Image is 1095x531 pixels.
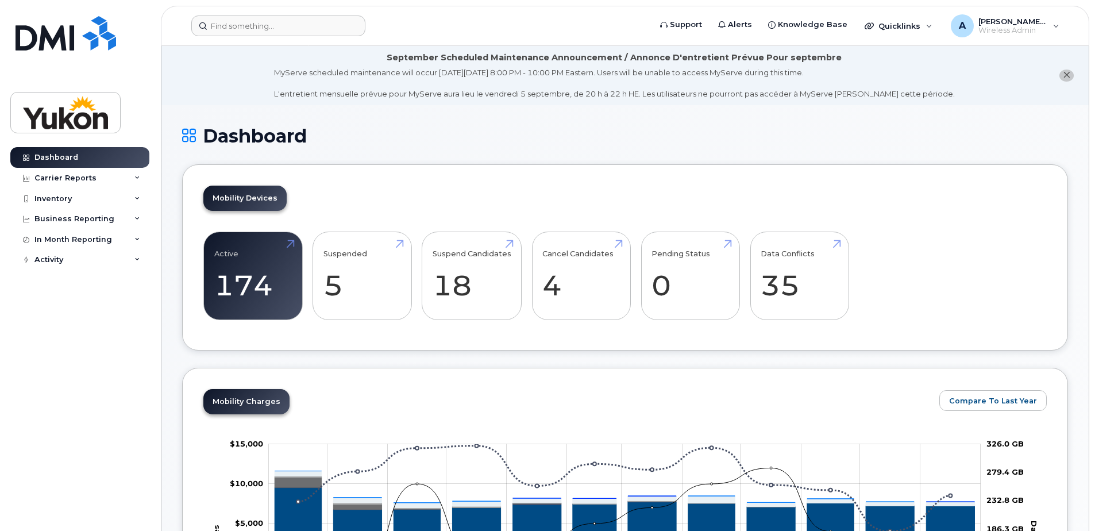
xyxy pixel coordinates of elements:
tspan: $10,000 [230,478,263,487]
a: Active 174 [214,238,292,314]
g: Features [275,471,974,507]
button: close notification [1059,70,1074,82]
g: $0 [235,518,263,527]
a: Suspended 5 [323,238,401,314]
a: Pending Status 0 [651,238,729,314]
tspan: 279.4 GB [986,467,1024,476]
a: Mobility Devices [203,186,287,211]
a: Data Conflicts 35 [761,238,838,314]
a: Suspend Candidates 18 [433,238,511,314]
a: Mobility Charges [203,389,290,414]
h1: Dashboard [182,126,1068,146]
tspan: 326.0 GB [986,438,1024,448]
span: Compare To Last Year [949,395,1037,406]
g: $0 [230,478,263,487]
div: September Scheduled Maintenance Announcement / Annonce D'entretient Prévue Pour septembre [387,52,842,64]
tspan: 232.8 GB [986,495,1024,505]
g: $0 [230,438,263,448]
tspan: $15,000 [230,438,263,448]
a: Cancel Candidates 4 [542,238,620,314]
tspan: $5,000 [235,518,263,527]
button: Compare To Last Year [939,390,1047,411]
div: MyServe scheduled maintenance will occur [DATE][DATE] 8:00 PM - 10:00 PM Eastern. Users will be u... [274,67,955,99]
